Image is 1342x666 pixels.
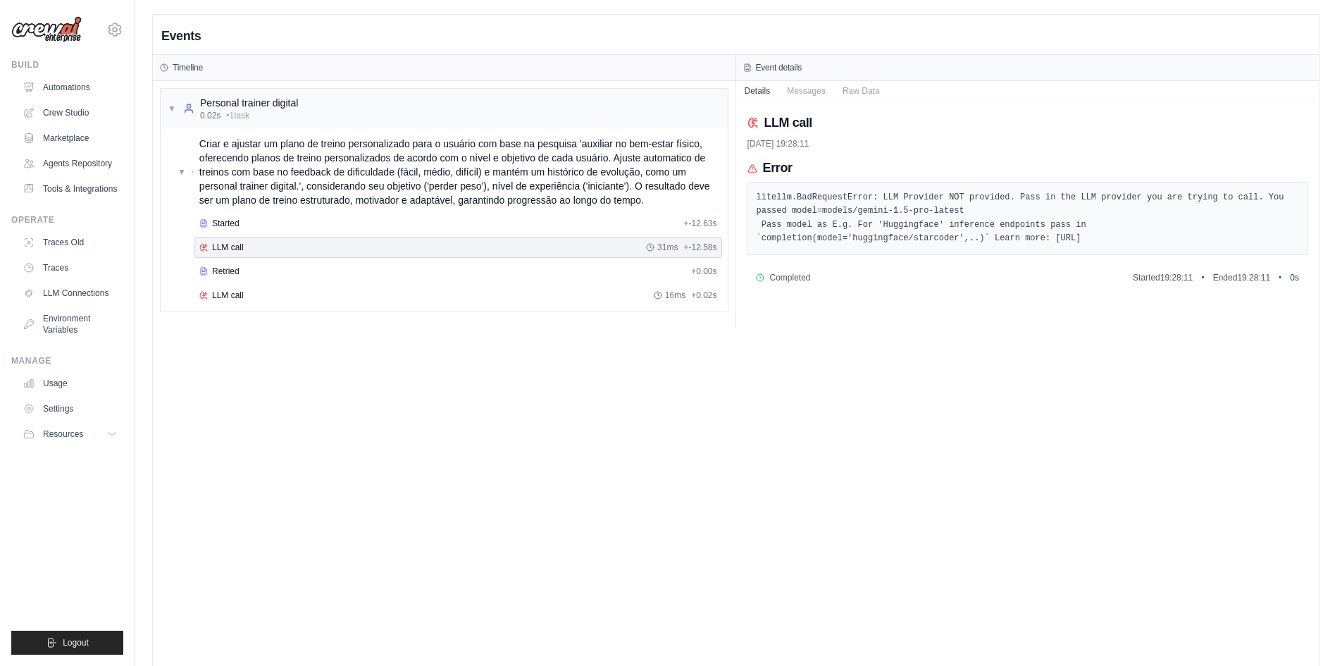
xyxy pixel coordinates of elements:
[17,152,123,175] a: Agents Repository
[17,423,123,445] button: Resources
[11,355,123,366] div: Manage
[168,103,176,114] span: ▼
[1290,272,1299,283] span: 0 s
[11,16,82,43] img: Logo
[834,81,888,101] button: Raw Data
[778,81,834,101] button: Messages
[736,81,779,101] button: Details
[683,242,716,253] span: + -12.58s
[226,110,249,121] span: • 1 task
[747,138,1308,149] div: [DATE] 19:28:11
[17,76,123,99] a: Automations
[1272,598,1342,666] iframe: Chat Widget
[212,290,244,301] span: LLM call
[200,96,298,110] div: Personal trainer digital
[683,218,716,229] span: + -12.63s
[212,218,240,229] span: Started
[691,266,716,277] span: + 0.00s
[763,161,793,176] h3: Error
[17,101,123,124] a: Crew Studio
[17,257,123,279] a: Traces
[691,290,716,301] span: + 0.02s
[17,178,123,200] a: Tools & Integrations
[161,26,201,46] h2: Events
[11,214,123,226] div: Operate
[17,307,123,341] a: Environment Variables
[756,62,802,73] h3: Event details
[43,428,83,440] span: Resources
[17,282,123,304] a: LLM Connections
[1279,272,1281,283] span: •
[11,59,123,70] div: Build
[17,231,123,254] a: Traces Old
[63,637,89,648] span: Logout
[1133,272,1193,283] span: Started 19:28:11
[665,290,685,301] span: 16ms
[757,191,1299,246] pre: litellm.BadRequestError: LLM Provider NOT provided. Pass in the LLM provider you are trying to ca...
[212,242,244,253] span: LLM call
[212,266,240,277] span: Retried
[17,372,123,395] a: Usage
[199,137,722,207] span: Criar e ajustar um plano de treino personalizado para o usuário com base na pesquisa 'auxiliar no...
[770,272,811,283] span: Completed
[1201,272,1204,283] span: •
[178,166,186,178] span: ▼
[173,62,203,73] h3: Timeline
[11,631,123,655] button: Logout
[1213,272,1270,283] span: Ended 19:28:11
[657,242,678,253] span: 31ms
[17,127,123,149] a: Marketplace
[200,110,220,121] span: 0.02s
[17,397,123,420] a: Settings
[764,113,812,132] h2: LLM call
[1272,598,1342,666] div: Widget de chat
